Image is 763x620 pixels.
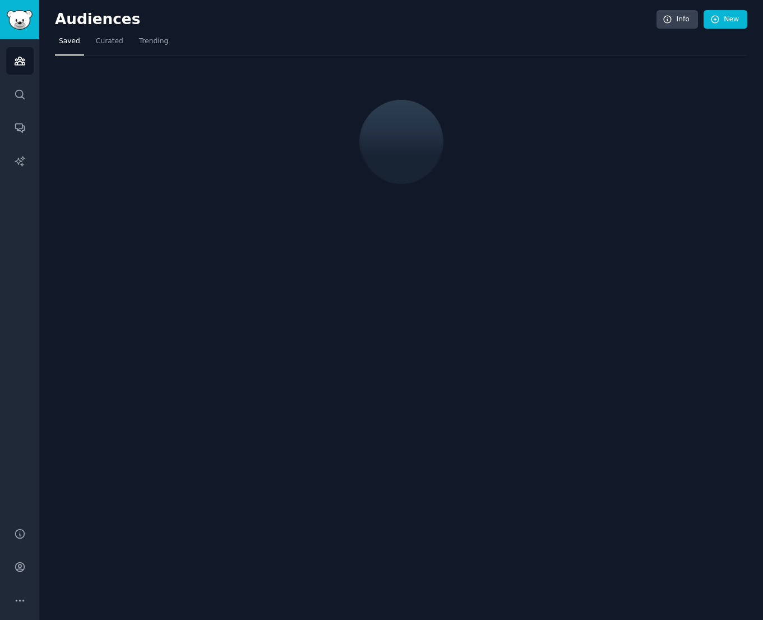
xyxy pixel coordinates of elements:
[55,11,656,29] h2: Audiences
[135,33,172,56] a: Trending
[7,10,33,30] img: GummySearch logo
[59,36,80,47] span: Saved
[55,33,84,56] a: Saved
[704,10,747,29] a: New
[96,36,123,47] span: Curated
[139,36,168,47] span: Trending
[656,10,698,29] a: Info
[92,33,127,56] a: Curated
